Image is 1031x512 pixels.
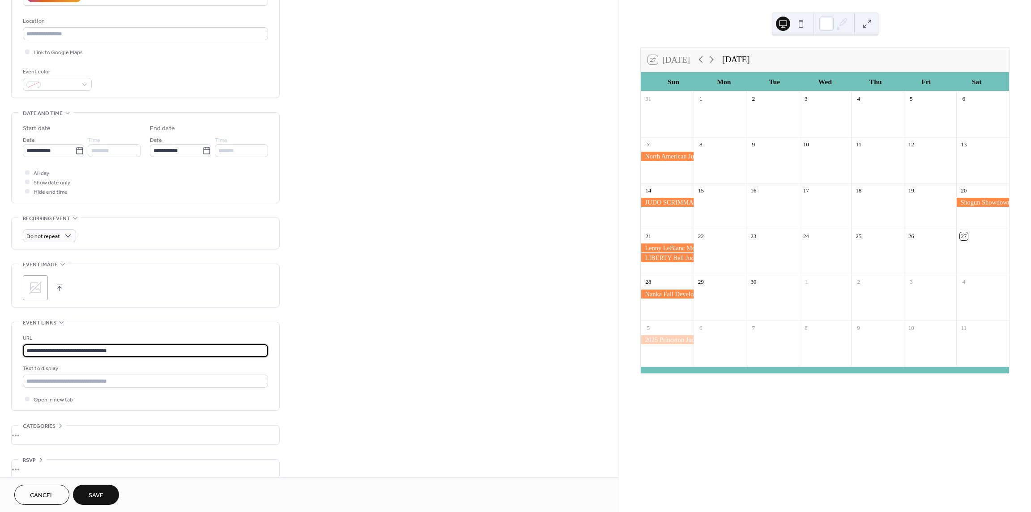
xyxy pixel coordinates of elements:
div: 27 [960,232,968,240]
div: 9 [750,141,758,149]
div: 5 [907,94,915,102]
span: Time [215,136,227,145]
div: 7 [644,141,652,149]
div: 11 [855,141,863,149]
div: Location [23,17,266,26]
button: Cancel [14,485,69,505]
div: Event color [23,67,90,77]
div: 31 [644,94,652,102]
div: Sat [951,72,1002,91]
div: 25 [855,232,863,240]
div: 8 [802,324,810,332]
div: ••• [12,426,279,444]
div: 4 [855,94,863,102]
div: [DATE] [722,53,750,66]
div: 9 [855,324,863,332]
span: Save [89,491,103,500]
div: JUDO SCRIMMAGE-Colton Brown Training Center, Total Form Fitness & IJC Martial Arts [641,198,694,207]
span: RSVP [23,456,36,465]
div: 4 [960,278,968,286]
div: 6 [960,94,968,102]
div: 2 [750,94,758,102]
div: North American Judo Championships [641,152,694,161]
div: 15 [697,186,705,194]
div: Fri [901,72,951,91]
span: Date [23,136,35,145]
div: Nanka Fall Development Tournament [641,290,694,299]
div: ; [23,275,48,300]
div: 1 [802,278,810,286]
div: 12 [907,141,915,149]
div: Mon [699,72,749,91]
div: Wed [800,72,850,91]
div: 22 [697,232,705,240]
div: 30 [750,278,758,286]
div: 8 [697,141,705,149]
div: Text to display [23,364,266,373]
span: Event links [23,318,56,328]
div: 10 [907,324,915,332]
span: Categories [23,422,55,431]
div: 20 [960,186,968,194]
span: Hide end time [34,188,68,197]
span: Open in new tab [34,395,73,405]
div: 11 [960,324,968,332]
div: 3 [802,94,810,102]
div: Lenny LeBlanc Memorial Tournament [641,243,694,252]
div: 13 [960,141,968,149]
div: 1 [697,94,705,102]
div: URL [23,333,266,343]
span: Link to Google Maps [34,48,83,57]
div: 2025 Princeton Judo Fall Invitational [641,335,694,344]
button: Save [73,485,119,505]
div: Tue [749,72,800,91]
div: 17 [802,186,810,194]
div: LIBERTY Bell Judo Classic [641,253,694,262]
div: 6 [697,324,705,332]
div: 3 [907,278,915,286]
div: 19 [907,186,915,194]
div: Sun [648,72,699,91]
div: 29 [697,278,705,286]
span: Do not repeat [26,231,60,242]
div: 2 [855,278,863,286]
div: 14 [644,186,652,194]
span: Date and time [23,109,63,118]
div: ••• [12,460,279,478]
span: Date [150,136,162,145]
div: 10 [802,141,810,149]
div: 28 [644,278,652,286]
span: Show date only [34,178,70,188]
div: 7 [750,324,758,332]
div: 18 [855,186,863,194]
div: 23 [750,232,758,240]
div: 24 [802,232,810,240]
span: Recurring event [23,214,70,223]
div: Start date [23,124,51,133]
span: Time [88,136,100,145]
div: 26 [907,232,915,240]
div: Shogun Showdown [956,198,1009,207]
span: Event image [23,260,58,269]
div: 5 [644,324,652,332]
div: End date [150,124,175,133]
span: Cancel [30,491,54,500]
span: All day [34,169,49,178]
div: 21 [644,232,652,240]
div: 16 [750,186,758,194]
div: Thu [850,72,901,91]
